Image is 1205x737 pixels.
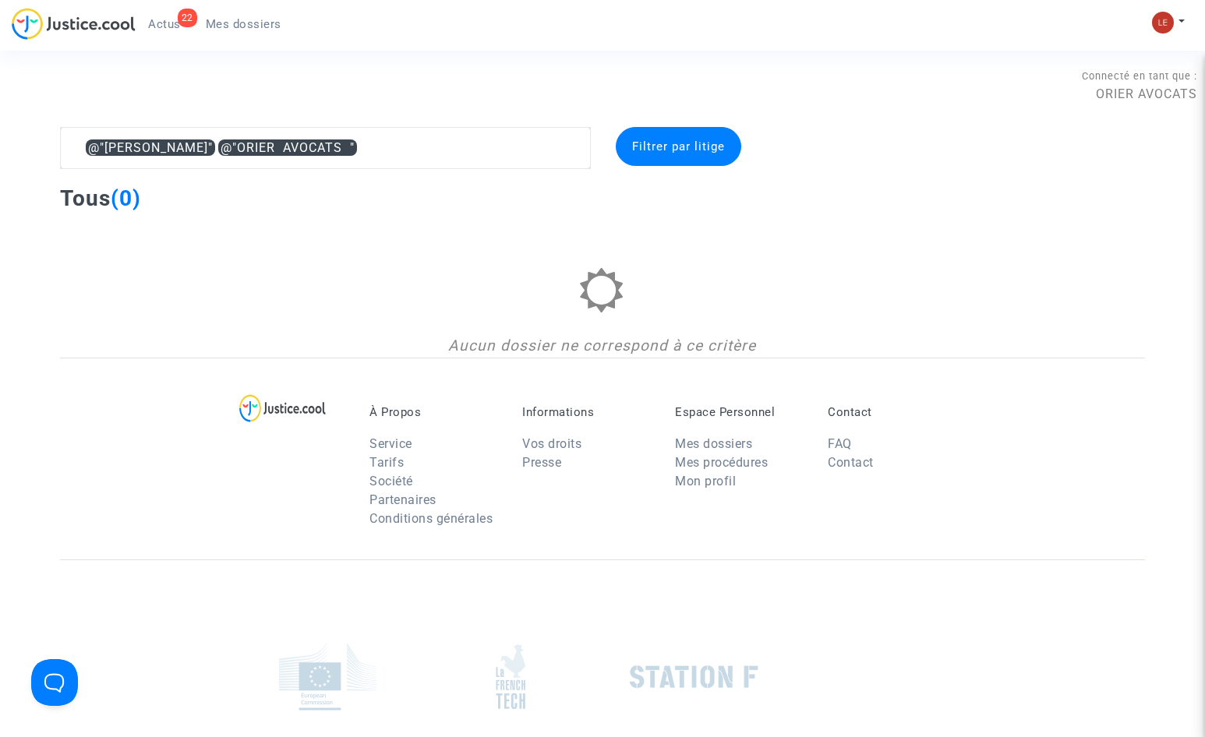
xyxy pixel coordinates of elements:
p: Contact [828,405,957,419]
span: Filtrer par litige [632,139,725,153]
a: Contact [828,455,874,470]
a: Service [369,436,412,451]
a: Mon profil [675,474,736,488]
span: Tous [60,185,111,211]
span: Actus [148,17,181,31]
img: logo-lg.svg [239,394,326,422]
iframe: Help Scout Beacon - Open [31,659,78,706]
a: FAQ [828,436,852,451]
span: Connecté en tant que : [1082,70,1197,82]
img: jc-logo.svg [12,8,136,40]
a: Tarifs [369,455,404,470]
span: Mes dossiers [206,17,281,31]
a: Mes dossiers [675,436,752,451]
a: 22Actus [136,12,193,36]
p: Espace Personnel [675,405,804,419]
img: europe_commision.png [279,643,376,711]
a: Société [369,474,413,488]
a: Partenaires [369,492,436,507]
img: 7d989c7df380ac848c7da5f314e8ff03 [1152,12,1174,33]
a: Presse [522,455,561,470]
a: Mes procédures [675,455,768,470]
a: Mes dossiers [193,12,294,36]
a: Vos droits [522,436,581,451]
img: stationf.png [630,665,758,689]
span: (0) [111,185,141,211]
a: Conditions générales [369,511,493,526]
p: Informations [522,405,652,419]
div: Aucun dossier ne correspond à ce critère [60,335,1144,358]
p: À Propos [369,405,499,419]
div: 22 [178,9,197,27]
img: french_tech.png [496,644,525,710]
